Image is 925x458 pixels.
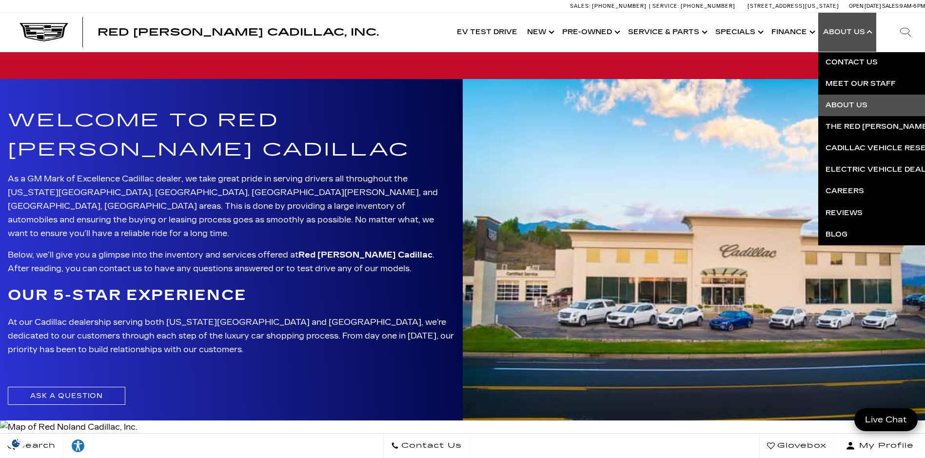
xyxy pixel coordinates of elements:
[15,439,56,453] span: Search
[882,3,900,9] span: Sales:
[63,434,93,458] a: Explore your accessibility options
[854,408,918,431] a: Live Chat
[399,439,462,453] span: Contact Us
[759,434,834,458] a: Glovebox
[383,434,470,458] a: Contact Us
[855,439,914,453] span: My Profile
[5,438,27,448] section: Click to Open Cookie Consent Modal
[570,3,590,9] span: Sales:
[570,3,649,9] a: Sales: [PHONE_NUMBER]
[623,13,710,52] a: Service & Parts
[8,248,455,276] p: Below, we’ll give you a glimpse into the inventory and services offered at . After reading, you c...
[849,3,881,9] span: Open [DATE]
[8,172,455,240] p: As a GM Mark of Excellence Cadillac dealer, we take great pride in serving drivers all throughout...
[818,13,876,52] a: About Us
[452,13,522,52] a: EV Test Drive
[557,13,623,52] a: Pre-Owned
[5,438,27,448] img: Opt-Out Icon
[98,27,379,37] a: Red [PERSON_NAME] Cadillac, Inc.
[834,434,925,458] button: Open user profile menu
[900,3,925,9] span: 9 AM-6 PM
[8,364,455,392] p: Our “Customer for Life” philosophy has helped us create a multi-faceted and comprehensive approac...
[652,3,679,9] span: Service:
[860,414,912,425] span: Live Chat
[710,13,767,52] a: Specials
[298,250,433,259] a: Red [PERSON_NAME] Cadillac
[592,3,647,9] span: [PHONE_NUMBER]
[748,3,839,9] a: [STREET_ADDRESS][US_STATE]
[767,13,818,52] a: Finance
[8,387,125,405] a: Ask A Question
[8,106,455,164] h1: Welcome to Red [PERSON_NAME] Cadillac
[20,23,68,41] img: Cadillac Dark Logo with Cadillac White Text
[98,26,379,38] span: Red [PERSON_NAME] Cadillac, Inc.
[522,13,557,52] a: New
[681,3,735,9] span: [PHONE_NUMBER]
[649,3,738,9] a: Service: [PHONE_NUMBER]
[8,286,247,304] strong: Our 5-Star Experience
[8,316,455,357] p: At our Cadillac dealership serving both [US_STATE][GEOGRAPHIC_DATA] and [GEOGRAPHIC_DATA], we’re ...
[775,439,827,453] span: Glovebox
[63,438,93,453] div: Explore your accessibility options
[886,13,925,52] div: Search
